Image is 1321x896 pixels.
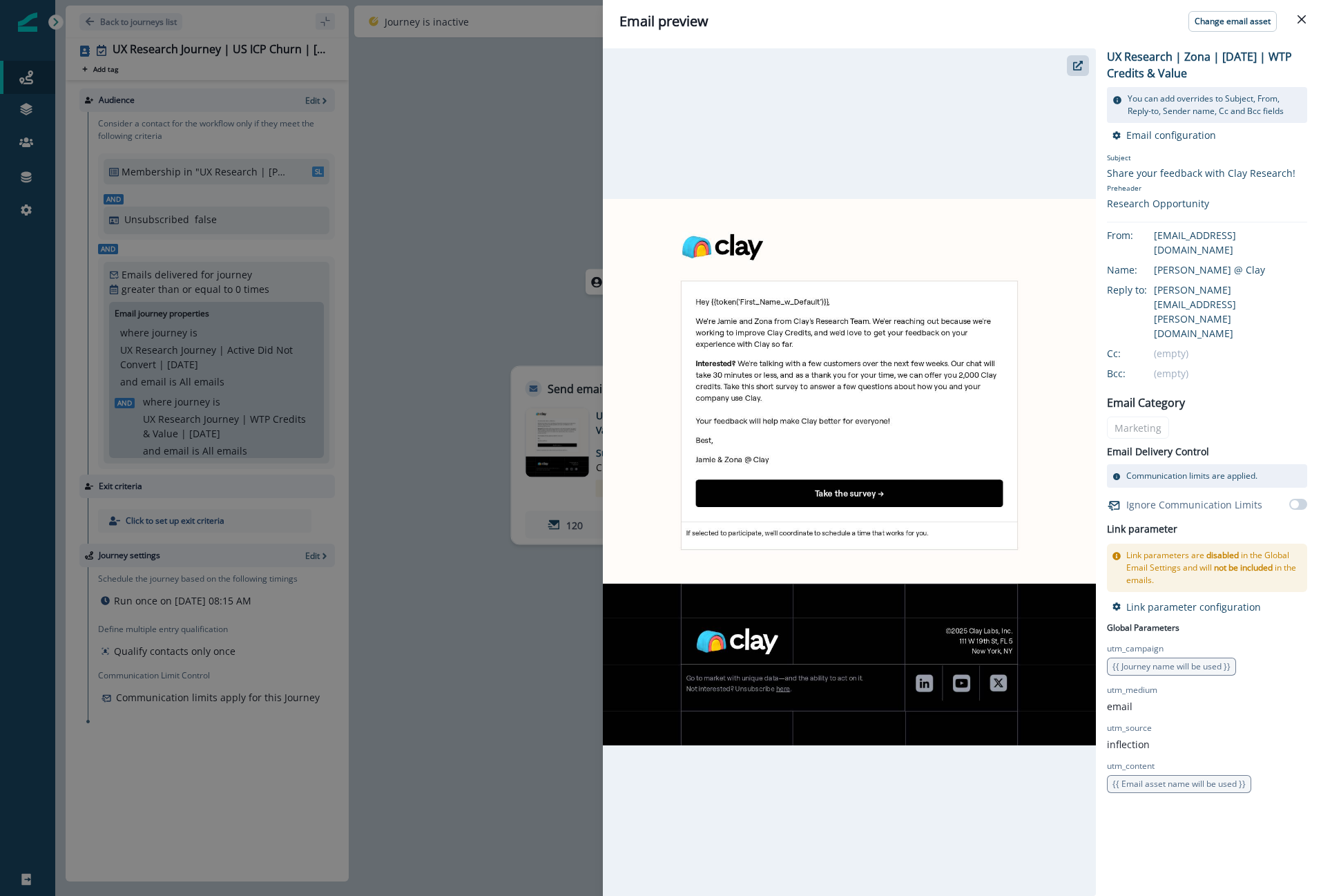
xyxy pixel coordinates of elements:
[1107,346,1176,361] div: Cc:
[1291,8,1313,30] button: Close
[1107,722,1152,734] p: utm_source
[1107,48,1307,82] p: UX Research | Zona | [DATE] | WTP Credits & Value
[1107,394,1185,411] p: Email Category
[1154,346,1307,361] div: (empty)
[1107,228,1176,242] div: From:
[1214,562,1273,573] span: not be included
[1107,196,1295,211] div: Research Opportunity
[619,11,1304,32] div: Email preview
[1107,180,1295,196] p: Preheader
[1107,263,1176,277] div: Name:
[1154,228,1307,257] div: [EMAIL_ADDRESS][DOMAIN_NAME]
[1107,521,1177,538] h2: Link parameter
[1107,153,1295,166] p: Subject
[1206,549,1239,561] span: disabled
[1107,166,1295,180] div: Share your feedback with Clay Research!
[1107,684,1157,696] p: utm_medium
[1126,497,1262,512] p: Ignore Communication Limits
[1107,642,1164,655] p: utm_campaign
[1126,128,1216,142] p: Email configuration
[1154,263,1307,277] div: [PERSON_NAME] @ Clay
[1128,93,1302,117] p: You can add overrides to Subject, From, Reply-to, Sender name, Cc and Bcc fields
[1126,470,1257,482] p: Communication limits are applied.
[1107,366,1176,381] div: Bcc:
[1107,760,1155,772] p: utm_content
[1112,128,1216,142] button: Email configuration
[1107,283,1176,297] div: Reply to:
[1154,283,1307,341] div: [PERSON_NAME][EMAIL_ADDRESS][PERSON_NAME][DOMAIN_NAME]
[1107,619,1179,634] p: Global Parameters
[1112,600,1261,613] button: Link parameter configuration
[1107,444,1209,459] p: Email Delivery Control
[1126,549,1302,587] p: Link parameters are in the Global Email Settings and will in the emails.
[1107,737,1150,752] p: inflection
[1154,366,1307,381] div: (empty)
[1112,778,1246,790] span: {{ Email asset name will be used }}
[1188,11,1277,32] button: Change email asset
[603,199,1096,745] img: email asset unavailable
[1195,17,1271,26] p: Change email asset
[1126,600,1261,613] p: Link parameter configuration
[1112,660,1231,672] span: {{ Journey name will be used }}
[1107,699,1132,714] p: email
